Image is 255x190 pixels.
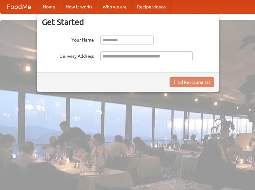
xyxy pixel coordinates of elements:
[42,35,94,43] label: Your Name
[42,17,214,27] h3: Get Started
[97,0,132,13] a: Who we are
[42,51,94,59] label: Delivery Address
[38,0,60,13] a: Home
[60,0,97,13] a: How it works
[132,0,171,13] a: Recipe videos
[170,77,214,87] button: Find Restaurants!
[0,0,38,13] a: FoodMe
